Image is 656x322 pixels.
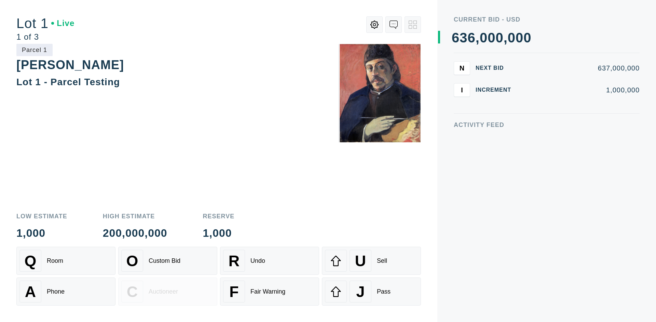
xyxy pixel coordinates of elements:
[322,278,421,306] button: JPass
[16,33,74,41] div: 1 of 3
[522,65,640,72] div: 637,000,000
[103,213,167,219] div: High Estimate
[377,288,391,295] div: Pass
[220,278,319,306] button: FFair Warning
[149,257,180,265] div: Custom Bid
[322,247,421,275] button: USell
[149,288,178,295] div: Auctioneer
[16,278,115,306] button: APhone
[203,228,235,239] div: 1,000
[250,257,265,265] div: Undo
[16,213,67,219] div: Low Estimate
[16,77,120,87] div: Lot 1 - Parcel Testing
[16,16,74,30] div: Lot 1
[468,31,476,44] div: 6
[118,247,217,275] button: OCustom Bid
[460,64,464,72] span: N
[229,283,238,300] span: F
[126,252,138,270] span: O
[476,31,480,168] div: ,
[16,58,124,72] div: [PERSON_NAME]
[504,31,508,168] div: ,
[454,61,470,75] button: N
[461,86,463,94] span: I
[16,228,67,239] div: 1,000
[47,257,63,265] div: Room
[476,87,517,93] div: Increment
[355,252,366,270] span: U
[476,65,517,71] div: Next Bid
[103,228,167,239] div: 200,000,000
[250,288,285,295] div: Fair Warning
[454,16,640,23] div: Current Bid - USD
[454,83,470,97] button: I
[495,31,503,44] div: 0
[203,213,235,219] div: Reserve
[229,252,240,270] span: R
[47,288,65,295] div: Phone
[454,122,640,128] div: Activity Feed
[460,31,467,44] div: 3
[118,278,217,306] button: CAuctioneer
[25,283,36,300] span: A
[16,247,115,275] button: QRoom
[488,31,495,44] div: 0
[356,283,365,300] span: J
[516,31,523,44] div: 0
[25,252,37,270] span: Q
[16,44,53,56] div: Parcel 1
[127,283,138,300] span: C
[220,247,319,275] button: RUndo
[51,19,74,27] div: Live
[508,31,516,44] div: 0
[377,257,387,265] div: Sell
[480,31,488,44] div: 0
[452,31,460,44] div: 6
[522,87,640,93] div: 1,000,000
[523,31,531,44] div: 0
